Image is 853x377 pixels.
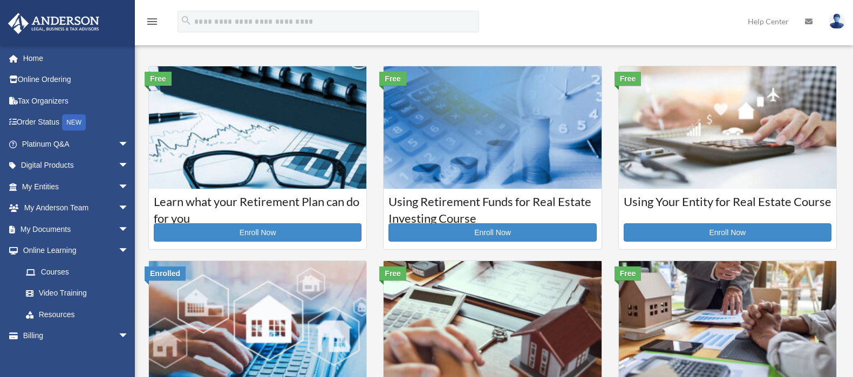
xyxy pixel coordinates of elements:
[15,283,145,304] a: Video Training
[8,155,145,176] a: Digital Productsarrow_drop_down
[118,325,140,347] span: arrow_drop_down
[8,69,145,91] a: Online Ordering
[624,223,831,242] a: Enroll Now
[118,155,140,177] span: arrow_drop_down
[8,240,145,262] a: Online Learningarrow_drop_down
[8,197,145,219] a: My Anderson Teamarrow_drop_down
[146,19,159,28] a: menu
[118,240,140,262] span: arrow_drop_down
[154,194,361,221] h3: Learn what your Retirement Plan can do for you
[8,90,145,112] a: Tax Organizers
[62,114,86,131] div: NEW
[118,133,140,155] span: arrow_drop_down
[154,223,361,242] a: Enroll Now
[388,194,596,221] h3: Using Retirement Funds for Real Estate Investing Course
[615,266,642,280] div: Free
[615,72,642,86] div: Free
[829,13,845,29] img: User Pic
[5,13,103,34] img: Anderson Advisors Platinum Portal
[8,133,145,155] a: Platinum Q&Aarrow_drop_down
[388,223,596,242] a: Enroll Now
[145,72,172,86] div: Free
[118,218,140,241] span: arrow_drop_down
[146,15,159,28] i: menu
[15,304,145,325] a: Resources
[8,47,145,69] a: Home
[145,266,186,280] div: Enrolled
[15,261,140,283] a: Courses
[8,218,145,240] a: My Documentsarrow_drop_down
[118,176,140,198] span: arrow_drop_down
[8,176,145,197] a: My Entitiesarrow_drop_down
[8,325,145,347] a: Billingarrow_drop_down
[379,266,406,280] div: Free
[624,194,831,221] h3: Using Your Entity for Real Estate Course
[118,197,140,220] span: arrow_drop_down
[8,112,145,134] a: Order StatusNEW
[180,15,192,26] i: search
[379,72,406,86] div: Free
